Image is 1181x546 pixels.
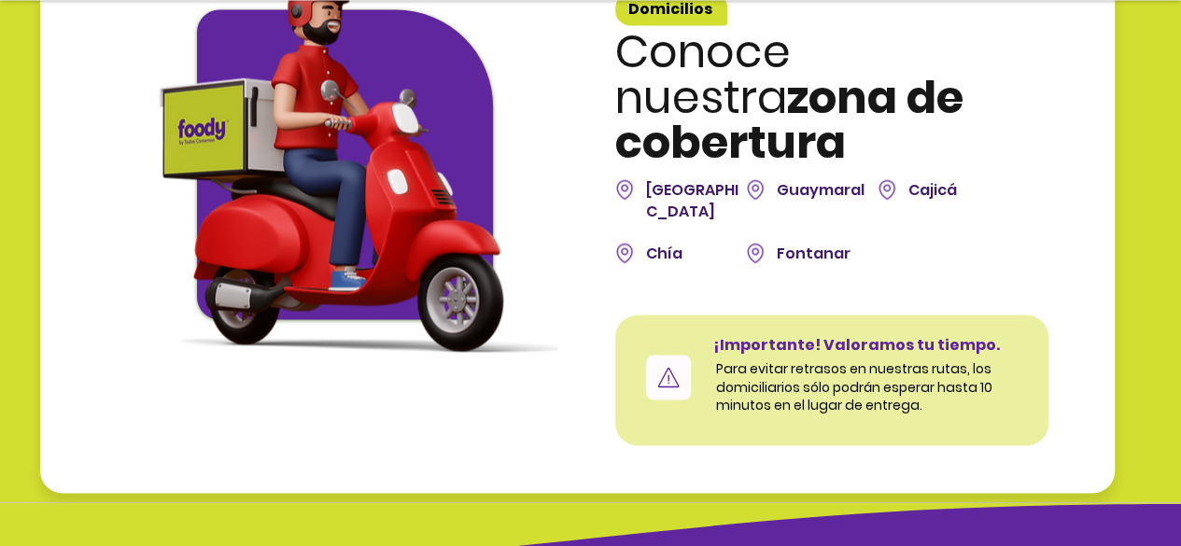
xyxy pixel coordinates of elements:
[615,177,634,201] img: map.png
[908,178,957,200] span: Cajicá
[646,355,691,399] button: Phone
[878,177,896,201] img: map.png
[615,65,963,173] span: zona de cobertura
[615,21,791,128] span: Conoce nuestra
[615,241,634,264] img: map.png
[716,358,992,413] span: Para evitar retrasos en nuestras rutas, los domiciliarios sólo podrán esperar hasta 10 minutos en...
[646,178,738,220] span: [GEOGRAPHIC_DATA]
[746,241,765,264] img: map.png
[1073,438,1162,527] iframe: Messagebird Livechat Widget
[777,178,865,200] span: Guaymaral
[713,333,1000,355] span: ¡Importante! Valoramos tu tiempo.
[777,242,851,263] span: Fontanar
[746,177,765,201] img: map.png
[646,242,682,263] span: Chía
